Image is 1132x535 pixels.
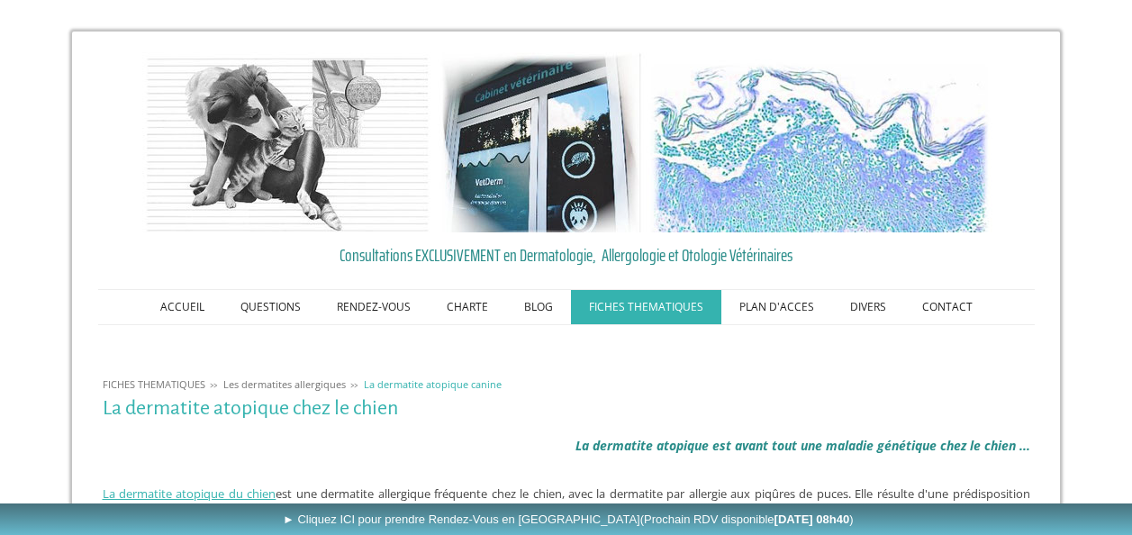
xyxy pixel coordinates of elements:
a: DIVERS [832,290,904,324]
a: ACCUEIL [142,290,222,324]
a: RENDEZ-VOUS [319,290,429,324]
span: (Prochain RDV disponible ) [640,512,854,526]
span: Les dermatites allergiques [223,377,346,391]
a: PLAN D'ACCES [721,290,832,324]
a: BLOG [506,290,571,324]
a: CONTACT [904,290,991,324]
span: est une dermatite allergique fréquente chez le chien, avec la dermatite par allergie aux piqûres ... [103,485,1030,521]
a: FICHES THEMATIQUES [98,377,210,391]
h1: La dermatite atopique chez le chien [103,397,1030,420]
a: CHARTE [429,290,506,324]
a: La dermatite atopique canine [359,377,506,391]
b: [DATE] 08h40 [774,512,850,526]
span: La dermatite atopique canine [364,377,502,391]
strong: La dermatite atopique est avant tout une maladie génétique chez le chien ... [575,437,1030,454]
span: FICHES THEMATIQUES [103,377,205,391]
a: La dermatite atopique du chien [103,485,276,502]
a: Les dermatites allergiques [219,377,350,391]
span: ► Cliquez ICI pour prendre Rendez-Vous en [GEOGRAPHIC_DATA] [283,512,854,526]
a: QUESTIONS [222,290,319,324]
a: Consultations EXCLUSIVEMENT en Dermatologie, Allergologie et Otologie Vétérinaires [103,241,1030,268]
a: FICHES THEMATIQUES [571,290,721,324]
